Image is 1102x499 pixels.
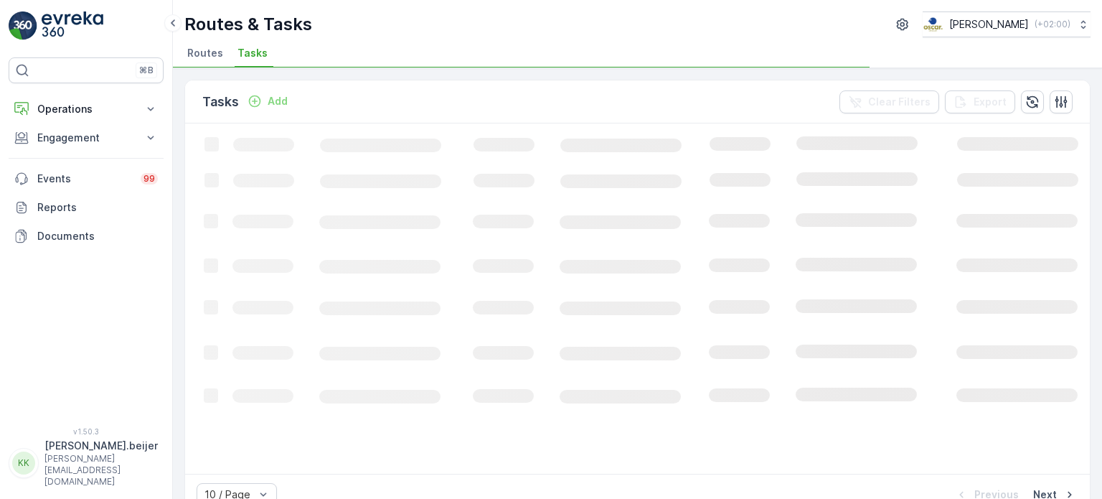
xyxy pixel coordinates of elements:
[44,453,158,488] p: [PERSON_NAME][EMAIL_ADDRESS][DOMAIN_NAME]
[44,439,158,453] p: [PERSON_NAME].beijer
[202,92,239,112] p: Tasks
[37,131,135,145] p: Engagement
[9,11,37,40] img: logo
[868,95,931,109] p: Clear Filters
[187,46,223,60] span: Routes
[9,222,164,251] a: Documents
[9,164,164,193] a: Events99
[184,13,312,36] p: Routes & Tasks
[949,17,1029,32] p: [PERSON_NAME]
[923,17,943,32] img: basis-logo_rgb2x.png
[9,123,164,152] button: Engagement
[268,94,288,108] p: Add
[37,102,135,116] p: Operations
[37,229,158,243] p: Documents
[945,90,1015,113] button: Export
[1035,19,1070,30] p: ( +02:00 )
[237,46,268,60] span: Tasks
[139,65,154,76] p: ⌘B
[9,193,164,222] a: Reports
[242,93,293,110] button: Add
[9,439,164,488] button: KK[PERSON_NAME].beijer[PERSON_NAME][EMAIL_ADDRESS][DOMAIN_NAME]
[143,173,155,185] p: 99
[974,95,1007,109] p: Export
[37,172,132,186] p: Events
[37,200,158,215] p: Reports
[923,11,1091,37] button: [PERSON_NAME](+02:00)
[9,427,164,436] span: v 1.50.3
[12,452,35,475] div: KK
[42,11,103,40] img: logo_light-DOdMpM7g.png
[9,95,164,123] button: Operations
[839,90,939,113] button: Clear Filters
